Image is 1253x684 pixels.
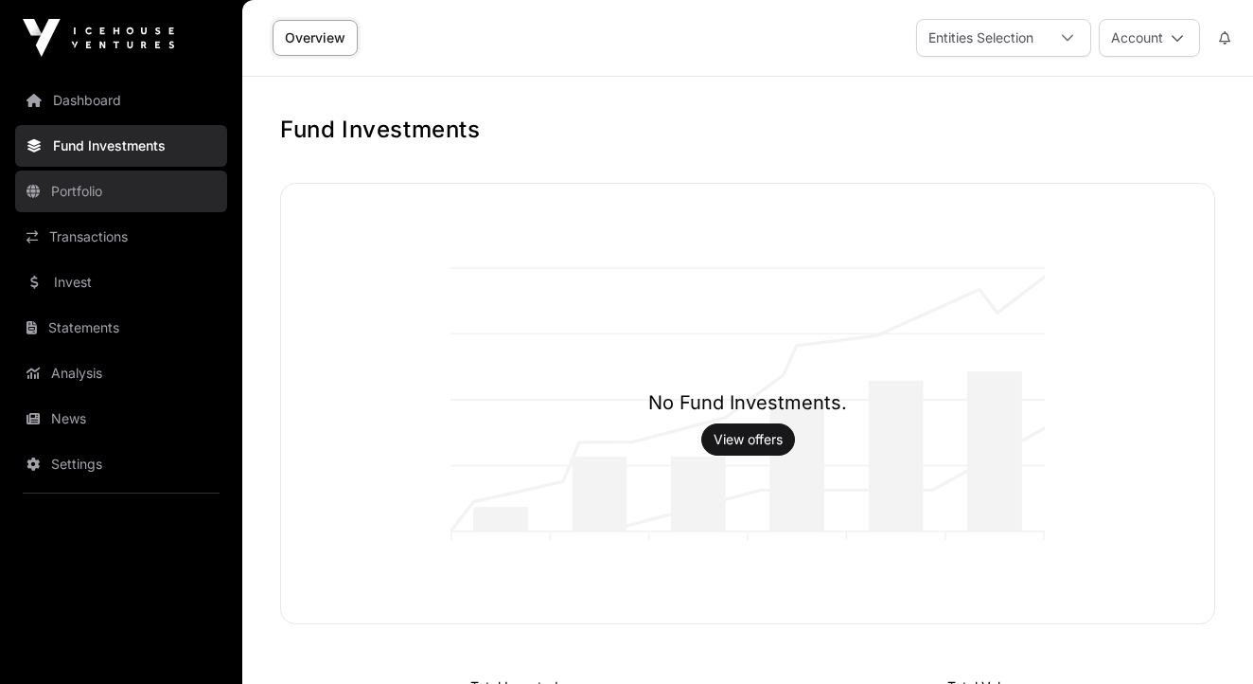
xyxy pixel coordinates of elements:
img: Icehouse Ventures Logo [23,19,174,57]
a: Dashboard [15,80,227,121]
a: Analysis [15,352,227,394]
a: Settings [15,443,227,485]
a: News [15,398,227,440]
a: Statements [15,307,227,349]
a: Overview [273,20,358,56]
h1: No Fund Investments. [648,389,847,416]
a: Fund Investments [15,125,227,167]
a: Invest [15,261,227,303]
a: Transactions [15,216,227,258]
div: Entities Selection [917,20,1045,56]
a: View offers [714,430,783,449]
button: Account [1099,19,1200,57]
h1: Fund Investments [280,115,1215,145]
iframe: Chat Widget [1158,593,1253,684]
a: Portfolio [15,171,227,212]
button: View offers [701,423,795,456]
